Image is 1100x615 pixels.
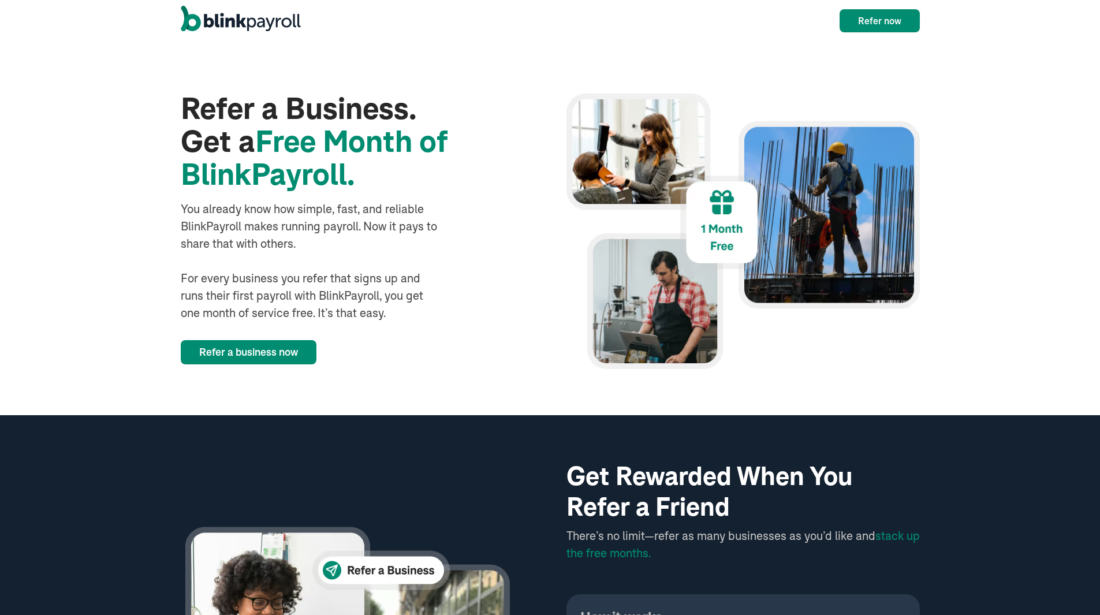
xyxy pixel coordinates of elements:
h1: Refer a Business. Get a [181,92,534,192]
div: You already know how simple, fast, and reliable BlinkPayroll makes running payroll. Now it pays t... [181,200,439,322]
h2: Get Rewarded When You Refer a Friend [566,461,920,523]
a: Refer a business now [181,340,316,364]
div: There’s no limit—refer as many businesses as you’d like and [566,527,920,562]
a: Refer now [840,9,920,32]
span: Free Month of BlinkPayroll. [181,125,448,191]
